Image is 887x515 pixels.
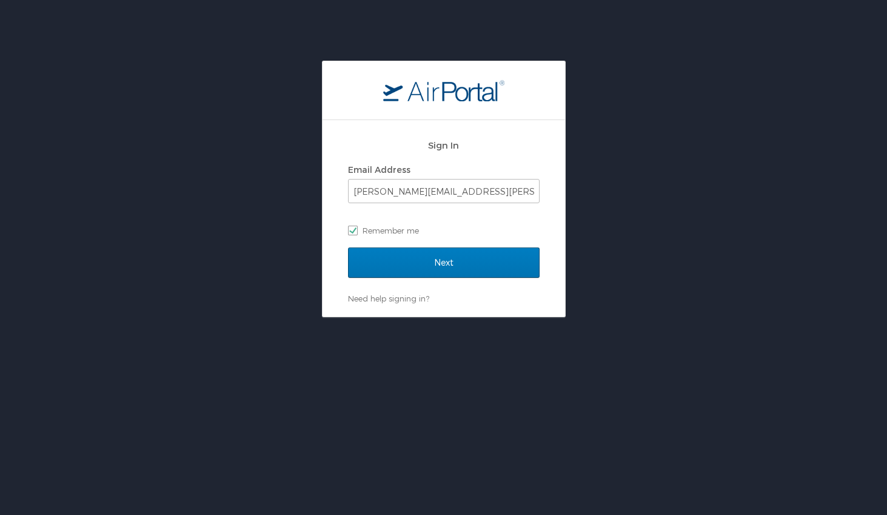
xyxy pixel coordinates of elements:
[348,164,410,175] label: Email Address
[348,221,540,240] label: Remember me
[348,247,540,278] input: Next
[348,138,540,152] h2: Sign In
[348,294,429,303] a: Need help signing in?
[383,79,504,101] img: logo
